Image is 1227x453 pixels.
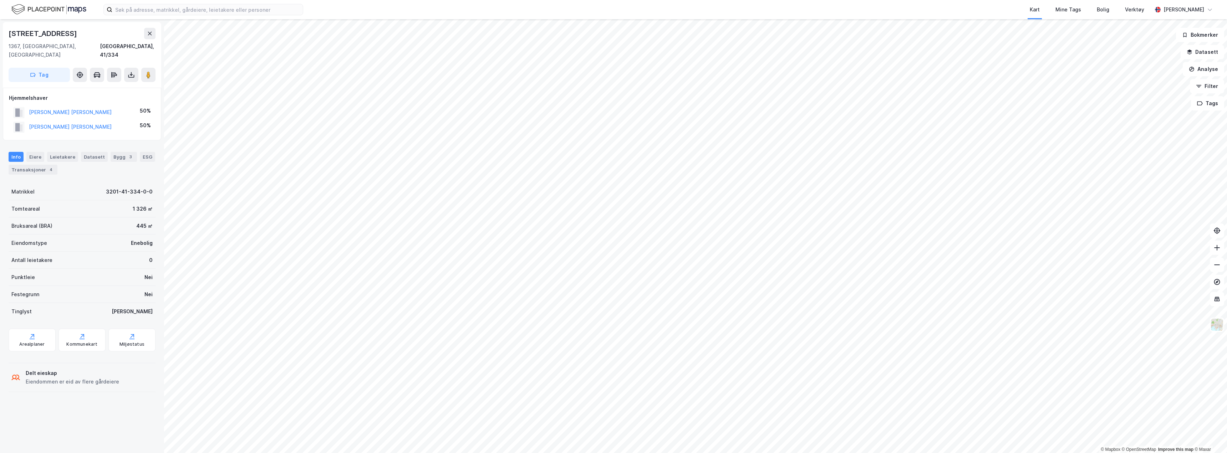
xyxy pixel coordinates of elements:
button: Tag [9,68,70,82]
div: Hjemmelshaver [9,94,155,102]
div: Delt eieskap [26,369,119,377]
input: Søk på adresse, matrikkel, gårdeiere, leietakere eller personer [112,4,303,15]
div: Punktleie [11,273,35,282]
div: 3201-41-334-0-0 [106,187,153,196]
div: [STREET_ADDRESS] [9,28,78,39]
div: Info [9,152,24,162]
div: Eiere [26,152,44,162]
img: logo.f888ab2527a4732fd821a326f86c7f29.svg [11,3,86,16]
div: [PERSON_NAME] [1164,5,1204,14]
div: Tinglyst [11,307,32,316]
div: Kontrollprogram for chat [1191,419,1227,453]
div: Transaksjoner [9,165,57,175]
div: Festegrunn [11,290,39,299]
div: Verktøy [1125,5,1144,14]
div: ESG [140,152,155,162]
div: Tomteareal [11,205,40,213]
div: Bruksareal (BRA) [11,222,52,230]
img: Z [1210,318,1224,331]
div: 4 [47,166,55,173]
iframe: Chat Widget [1191,419,1227,453]
div: 3 [127,153,134,160]
div: Leietakere [47,152,78,162]
button: Datasett [1181,45,1224,59]
button: Tags [1191,96,1224,110]
div: Kart [1030,5,1040,14]
div: Kommunekart [66,341,97,347]
button: Analyse [1183,62,1224,76]
div: Nei [144,290,153,299]
div: Antall leietakere [11,256,52,264]
div: 1 326 ㎡ [133,205,153,213]
div: Enebolig [131,239,153,247]
div: [PERSON_NAME] [112,307,153,316]
div: 1367, [GEOGRAPHIC_DATA], [GEOGRAPHIC_DATA] [9,42,100,59]
div: Nei [144,273,153,282]
div: Mine Tags [1055,5,1081,14]
a: OpenStreetMap [1122,447,1156,452]
div: Miljøstatus [119,341,144,347]
div: 50% [140,121,151,130]
button: Bokmerker [1176,28,1224,42]
div: Eiendomstype [11,239,47,247]
div: 50% [140,107,151,115]
div: Matrikkel [11,187,35,196]
div: 0 [149,256,153,264]
a: Mapbox [1101,447,1120,452]
div: Eiendommen er eid av flere gårdeiere [26,377,119,386]
div: Bolig [1097,5,1109,14]
div: Arealplaner [19,341,45,347]
button: Filter [1190,79,1224,93]
div: Bygg [111,152,137,162]
div: Datasett [81,152,108,162]
a: Improve this map [1158,447,1193,452]
div: 445 ㎡ [136,222,153,230]
div: [GEOGRAPHIC_DATA], 41/334 [100,42,156,59]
